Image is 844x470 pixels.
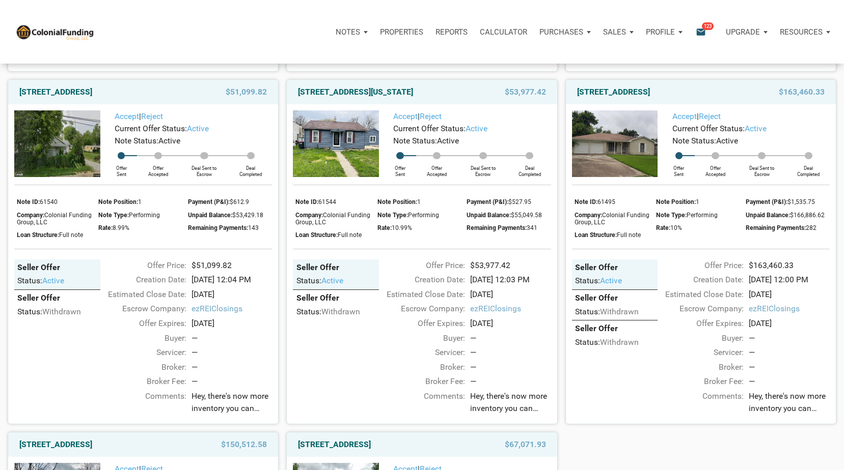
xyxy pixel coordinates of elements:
[188,212,232,219] span: Unpaid Balance:
[696,198,699,205] span: 1
[295,231,338,239] span: Loan Structure:
[744,288,835,301] div: [DATE]
[17,212,44,219] span: Company:
[221,438,267,451] span: $150,512.58
[192,332,273,344] div: —
[749,346,830,359] div: —
[115,136,158,145] span: Note Status:
[19,86,92,98] a: [STREET_ADDRESS]
[672,111,697,121] a: Accept
[670,224,682,231] span: 10%
[293,110,379,177] img: 576121
[511,212,542,219] span: $55,049.58
[575,198,597,205] span: Note ID:
[380,27,423,37] p: Properties
[726,27,760,37] p: Upgrade
[470,303,551,315] span: ezREIClosings
[115,111,139,121] a: Accept
[192,346,273,359] div: —
[749,332,830,344] div: —
[17,212,92,226] span: Colonial Funding Group, LLC
[95,332,186,344] div: Buyer:
[295,212,370,226] span: Colonial Funding Group, LLC
[575,307,600,316] span: Status:
[318,198,336,205] span: 61544
[19,438,92,451] a: [STREET_ADDRESS]
[95,259,186,272] div: Offer Price:
[98,224,113,231] span: Rate:
[420,111,442,121] a: Reject
[40,198,58,205] span: 61540
[672,111,721,121] span: |
[42,307,81,316] span: withdrawn
[779,86,825,98] span: $163,460.33
[577,86,650,98] a: [STREET_ADDRESS]
[695,26,707,38] i: email
[330,17,374,47] button: Notes
[95,346,186,359] div: Servicer:
[575,212,602,219] span: Company:
[597,198,615,205] span: 61495
[744,259,835,272] div: $163,460.33
[470,376,476,386] span: —
[321,307,360,316] span: withdrawn
[656,224,670,231] span: Rate:
[230,198,249,205] span: $612.9
[95,288,186,301] div: Estimated Close Date:
[572,110,658,177] img: 574465
[377,198,417,205] span: Note Position:
[392,224,412,231] span: 10.99%
[408,212,439,219] span: Performing
[774,17,836,47] a: Resources
[640,17,689,47] a: Profile
[95,317,186,330] div: Offer Expires:
[457,159,508,177] div: Deal Sent to Escrow
[296,276,321,285] span: Status:
[652,361,744,373] div: Broker:
[467,198,508,205] span: Payment (P&I):
[467,224,527,231] span: Remaining Payments:
[749,303,830,315] span: ezREIClosings
[702,22,714,30] span: 123
[470,346,551,359] div: —
[508,159,551,177] div: Deal Completed
[575,231,617,239] span: Loan Structure:
[575,324,655,334] div: Seller Offer
[652,274,744,286] div: Creation Date:
[539,27,583,37] p: Purchases
[720,17,774,47] a: Upgrade
[296,293,376,303] div: Seller Offer
[374,259,465,272] div: Offer Price:
[780,27,823,37] p: Resources
[687,212,718,219] span: Performing
[746,198,787,205] span: Payment (P&I):
[295,198,318,205] span: Note ID:
[188,198,230,205] span: Payment (P&I):
[336,27,360,37] p: Notes
[321,276,343,285] span: active
[505,438,546,451] span: $67,071.93
[746,212,790,219] span: Unpaid Balance:
[374,303,465,315] div: Escrow Company:
[42,276,64,285] span: active
[466,124,487,133] span: active
[470,361,551,373] div: —
[656,198,696,205] span: Note Position:
[138,198,142,205] span: 1
[374,317,465,330] div: Offer Expires:
[465,259,556,272] div: $53,977.42
[575,212,649,226] span: Colonial Funding Group, LLC
[575,337,600,347] span: Status:
[744,274,835,286] div: [DATE] 12:00 PM
[688,17,720,47] button: email123
[186,317,278,330] div: [DATE]
[17,198,40,205] span: Note ID:
[295,212,323,219] span: Company:
[749,390,830,414] span: Hey, there's now more inventory you can check out, with something for pretty much any investing s...
[744,317,835,330] div: [DATE]
[17,262,97,273] div: Seller Offer
[437,136,459,145] span: Active
[474,17,533,47] a: Calculator
[296,307,321,316] span: Status:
